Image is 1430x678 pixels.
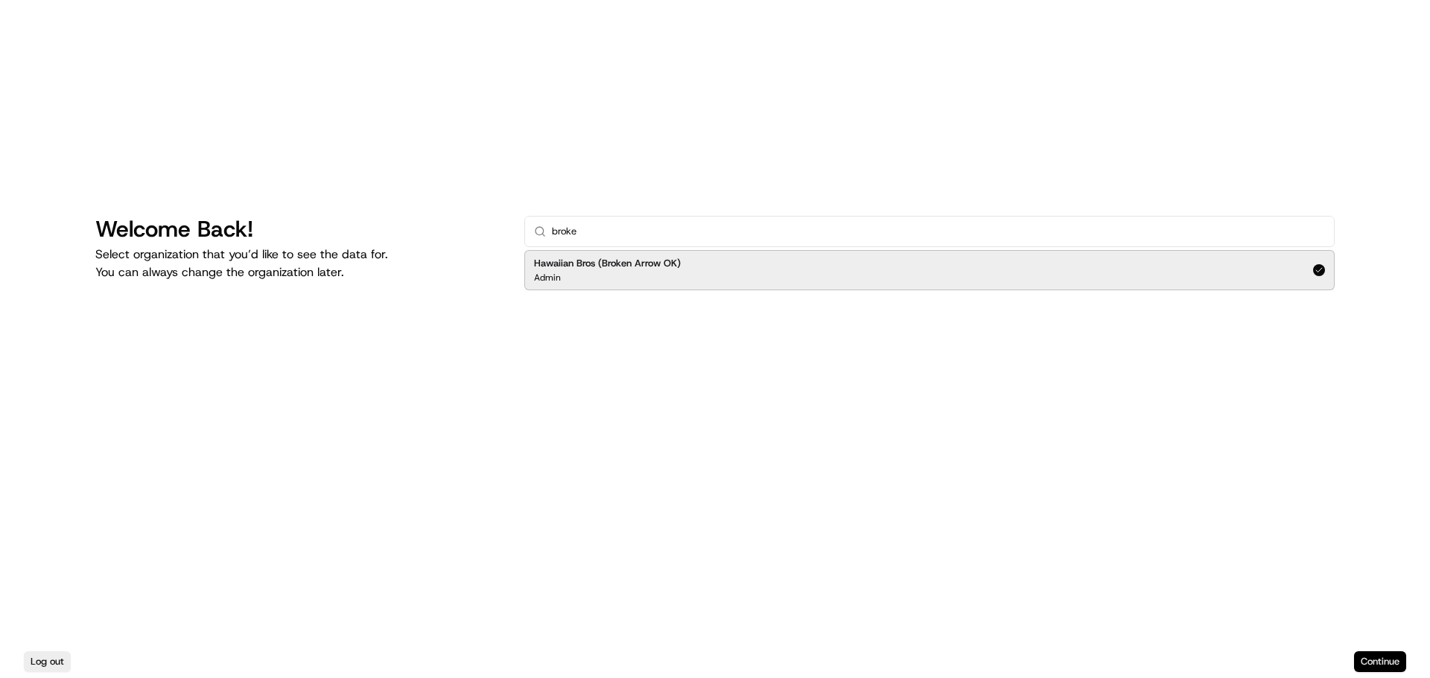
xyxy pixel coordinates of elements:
[534,257,681,270] h2: Hawaiian Bros (Broken Arrow OK)
[24,651,71,672] button: Log out
[95,216,500,243] h1: Welcome Back!
[1354,651,1406,672] button: Continue
[534,272,561,284] p: Admin
[552,217,1325,246] input: Type to search...
[524,247,1335,293] div: Suggestions
[95,246,500,281] p: Select organization that you’d like to see the data for. You can always change the organization l...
